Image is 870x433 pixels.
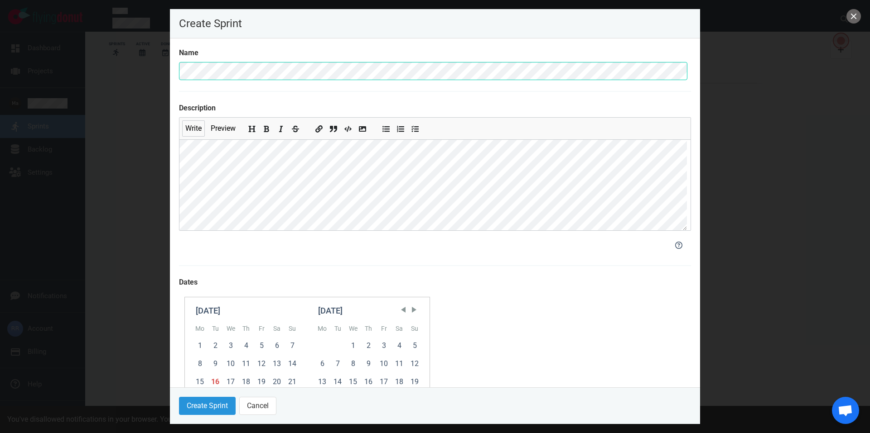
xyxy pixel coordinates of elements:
div: Tue Oct 14 2025 [330,373,345,391]
button: Insert a quote [328,122,339,132]
button: close [846,9,861,24]
div: [DATE] [318,305,419,317]
abbr: Monday [318,325,327,332]
abbr: Sunday [411,325,418,332]
div: Tue Sep 09 2025 [208,355,223,373]
div: Sun Sep 21 2025 [285,373,300,391]
span: Previous Month [399,305,408,314]
button: Add unordered list [381,122,391,132]
div: Fri Oct 17 2025 [376,373,391,391]
div: Wed Oct 08 2025 [345,355,361,373]
span: Next Month [410,305,419,314]
div: Thu Oct 02 2025 [361,337,376,355]
div: Sat Sep 13 2025 [269,355,285,373]
abbr: Friday [381,325,387,332]
div: Bate-papo aberto [832,397,859,424]
div: Wed Oct 15 2025 [345,373,361,391]
abbr: Tuesday [212,325,219,332]
div: Wed Sep 10 2025 [223,355,238,373]
label: Dates [179,277,691,288]
div: Fri Oct 03 2025 [376,337,391,355]
abbr: Tuesday [334,325,341,332]
div: Fri Sep 05 2025 [254,337,269,355]
div: Wed Oct 01 2025 [345,337,361,355]
div: Thu Sep 04 2025 [238,337,254,355]
div: Sat Oct 18 2025 [391,373,407,391]
abbr: Saturday [396,325,403,332]
div: Fri Sep 19 2025 [254,373,269,391]
button: Add a link [314,122,324,132]
div: Thu Oct 09 2025 [361,355,376,373]
button: Add strikethrough text [290,122,301,132]
div: Fri Oct 10 2025 [376,355,391,373]
abbr: Wednesday [227,325,235,332]
abbr: Wednesday [349,325,358,332]
div: Mon Oct 06 2025 [314,355,330,373]
abbr: Thursday [365,325,372,332]
div: Sun Sep 14 2025 [285,355,300,373]
button: Add italic text [275,122,286,132]
div: Mon Sep 08 2025 [192,355,208,373]
div: Sat Oct 04 2025 [391,337,407,355]
div: Sat Oct 11 2025 [391,355,407,373]
div: Thu Sep 18 2025 [238,373,254,391]
div: Sat Sep 20 2025 [269,373,285,391]
button: Create Sprint [179,397,236,415]
button: Add header [246,122,257,132]
button: Add bold text [261,122,272,132]
div: [DATE] [196,305,296,317]
abbr: Sunday [289,325,296,332]
div: Wed Sep 03 2025 [223,337,238,355]
label: Name [179,48,691,58]
div: Thu Oct 16 2025 [361,373,376,391]
p: Create Sprint [179,18,691,29]
div: Sun Sep 07 2025 [285,337,300,355]
abbr: Saturday [273,325,280,332]
button: Insert code [343,122,353,132]
button: Add image [357,122,368,132]
div: Wed Sep 17 2025 [223,373,238,391]
div: Sun Oct 19 2025 [407,373,422,391]
div: Sun Oct 05 2025 [407,337,422,355]
div: Fri Sep 12 2025 [254,355,269,373]
abbr: Monday [195,325,204,332]
div: Mon Oct 13 2025 [314,373,330,391]
button: Preview [208,120,239,137]
abbr: Friday [259,325,265,332]
div: Tue Sep 16 2025 [208,373,223,391]
div: Mon Sep 01 2025 [192,337,208,355]
div: Mon Sep 15 2025 [192,373,208,391]
abbr: Thursday [242,325,250,332]
button: Add ordered list [395,122,406,132]
button: Write [182,120,205,137]
div: Thu Sep 11 2025 [238,355,254,373]
button: Cancel [239,397,276,415]
div: Tue Sep 02 2025 [208,337,223,355]
button: Add checked list [410,122,420,132]
label: Description [179,103,691,114]
div: Tue Oct 07 2025 [330,355,345,373]
div: Sun Oct 12 2025 [407,355,422,373]
div: Sat Sep 06 2025 [269,337,285,355]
